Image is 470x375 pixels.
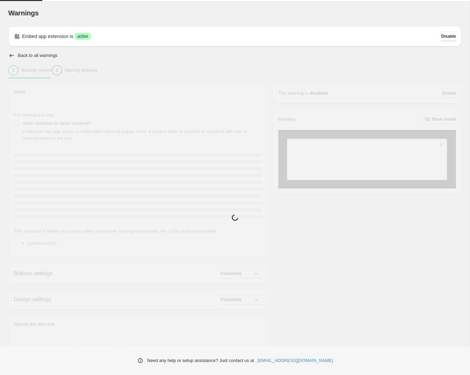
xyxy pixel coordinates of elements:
p: Embed app extension is [22,33,73,40]
button: Disable [441,32,456,41]
span: Warnings [8,9,39,17]
a: [EMAIL_ADDRESS][DOMAIN_NAME] [258,357,333,364]
span: active [77,34,88,39]
h2: Back to all warnings [18,53,58,58]
span: Disable [441,34,456,39]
